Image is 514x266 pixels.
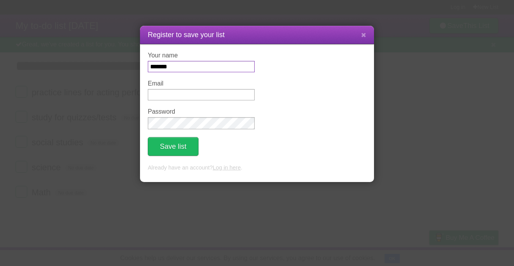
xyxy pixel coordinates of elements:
label: Password [148,108,255,115]
p: Already have an account? . [148,164,366,172]
label: Your name [148,52,255,59]
label: Email [148,80,255,87]
button: Save list [148,137,199,156]
h1: Register to save your list [148,30,366,40]
a: Log in here [213,164,241,171]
